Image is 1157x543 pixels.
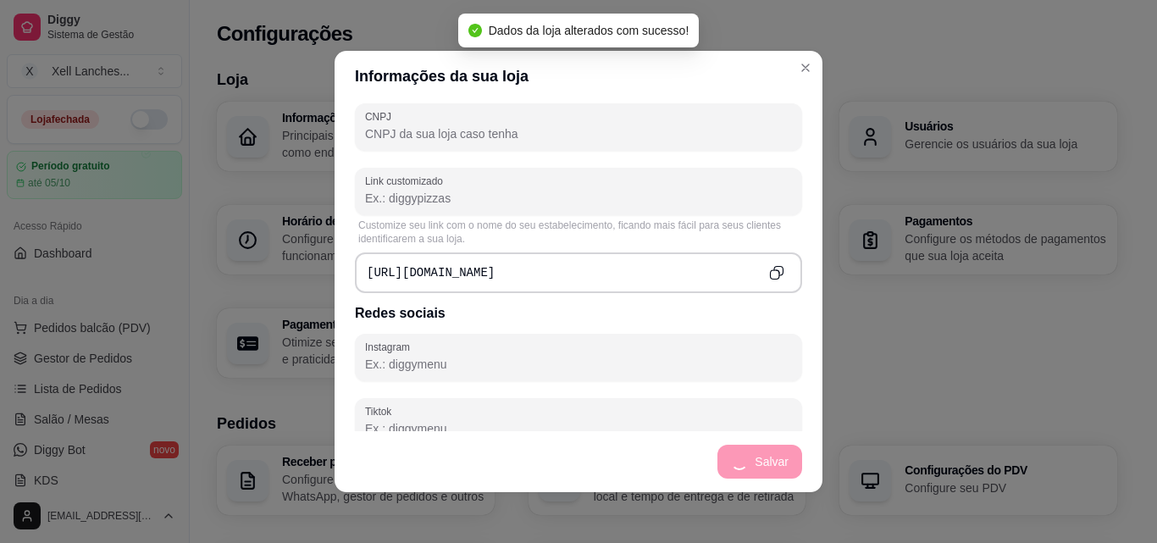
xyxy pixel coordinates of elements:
button: Close [792,54,819,81]
label: Tiktok [365,404,397,418]
header: Informações da sua loja [335,51,822,102]
pre: [URL][DOMAIN_NAME] [367,264,495,281]
input: Instagram [365,356,792,373]
label: Instagram [365,340,416,354]
input: Link customizado [365,190,792,207]
span: Dados da loja alterados com sucesso! [489,24,689,37]
input: CNPJ [365,125,792,142]
div: Customize seu link com o nome do seu estabelecimento, ficando mais fácil para seus clientes ident... [358,219,799,246]
label: Link customizado [365,174,449,188]
span: check-circle [468,24,482,37]
label: CNPJ [365,109,397,124]
button: Copy to clipboard [763,259,790,286]
h3: Redes sociais [355,303,802,324]
input: Tiktok [365,420,792,437]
